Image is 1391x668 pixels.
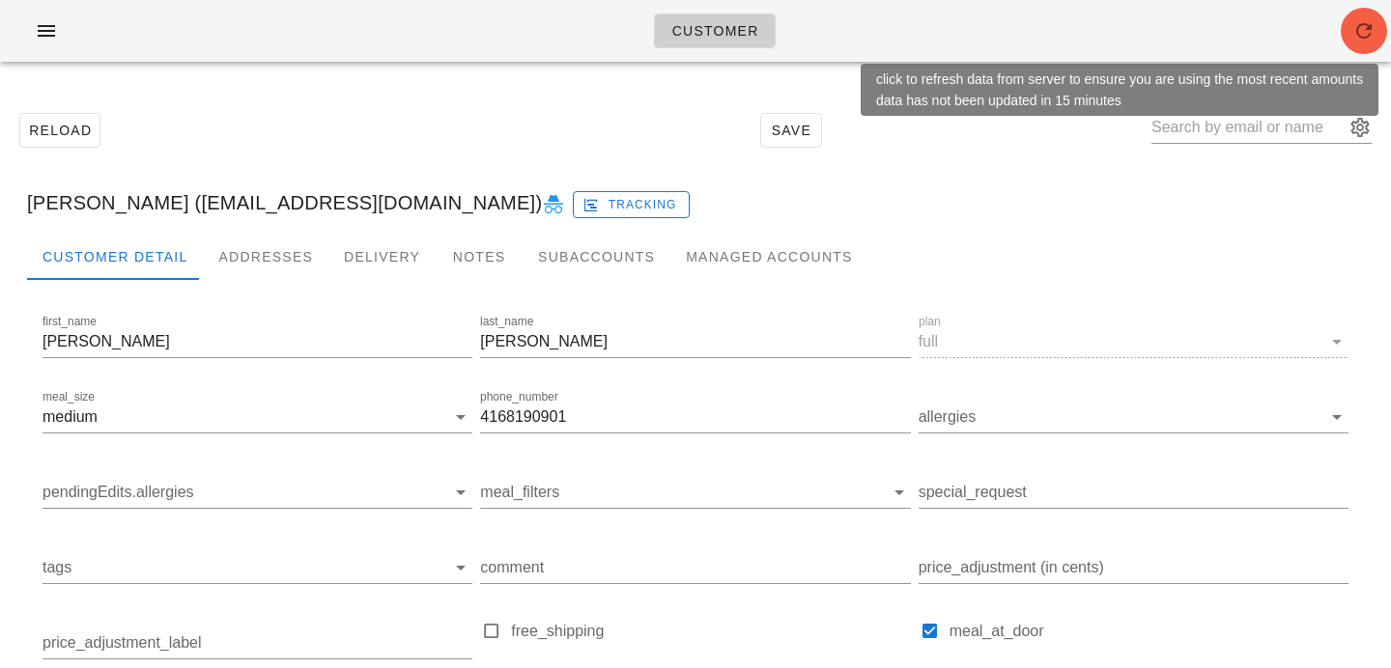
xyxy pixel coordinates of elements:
label: first_name [43,315,97,329]
span: Customer [670,23,758,39]
a: Customer [654,14,775,48]
div: [PERSON_NAME] ([EMAIL_ADDRESS][DOMAIN_NAME]) [12,172,1379,234]
div: Managed Accounts [670,234,867,280]
div: meal_filters [480,477,910,508]
div: Delivery [328,234,436,280]
label: meal_at_door [950,622,1348,641]
div: tags [43,552,472,583]
div: Notes [436,234,523,280]
div: Customer Detail [27,234,203,280]
button: Reload [19,113,100,148]
div: Addresses [203,234,328,280]
div: pendingEdits.allergies [43,477,472,508]
label: meal_size [43,390,95,404]
span: Tracking [586,196,677,213]
button: Tracking [573,191,690,218]
span: Reload [28,123,92,138]
div: medium [43,408,98,426]
label: plan [919,315,941,329]
button: Save [760,113,822,148]
input: Search by email or name [1151,112,1345,143]
a: Tracking [573,187,690,218]
span: Save [769,123,813,138]
div: planfull [919,326,1348,357]
div: meal_sizemedium [43,402,472,432]
button: appended action [1348,116,1372,139]
label: phone_number [480,390,558,404]
label: last_name [480,315,533,329]
div: allergies [919,402,1348,432]
label: free_shipping [511,622,910,641]
div: Subaccounts [523,234,670,280]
